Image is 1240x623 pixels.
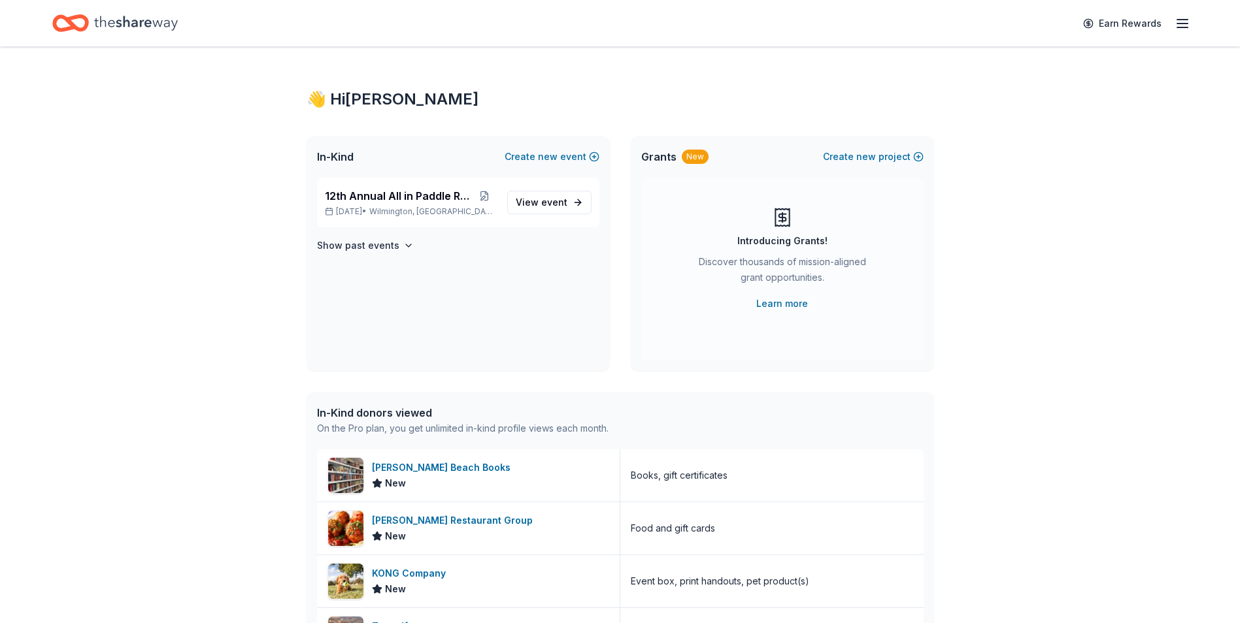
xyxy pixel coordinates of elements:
a: Earn Rewards [1075,12,1169,35]
img: Image for KONG Company [328,564,363,599]
a: Home [52,8,178,39]
div: On the Pro plan, you get unlimited in-kind profile views each month. [317,421,609,436]
button: Createnewevent [505,149,599,165]
span: event [541,197,567,208]
div: 👋 Hi [PERSON_NAME] [307,89,934,110]
a: Learn more [756,296,808,311]
div: In-Kind donors viewed [317,405,609,421]
button: Show past events [317,238,414,253]
div: Books, gift certificates [631,468,728,483]
a: View event [507,191,592,214]
div: [PERSON_NAME] Restaurant Group [372,513,538,528]
span: In-Kind [317,149,354,165]
span: Wilmington, [GEOGRAPHIC_DATA] [369,206,496,217]
div: [PERSON_NAME] Beach Books [372,460,516,475]
span: Grants [641,149,677,165]
img: Image for DiFebo's Restaurant Group [328,511,363,546]
span: View [516,195,567,210]
span: New [385,528,406,544]
div: Food and gift cards [631,520,715,536]
div: KONG Company [372,566,451,581]
p: [DATE] • [325,206,497,217]
span: New [385,581,406,597]
div: Discover thousands of mission-aligned grant opportunities. [694,254,871,291]
div: New [682,150,709,164]
h4: Show past events [317,238,399,253]
img: Image for Bethany Beach Books [328,458,363,493]
span: 12th Annual All in Paddle Raffle [325,188,473,204]
div: Introducing Grants! [737,233,828,249]
span: new [538,149,558,165]
span: new [856,149,876,165]
span: New [385,475,406,491]
div: Event box, print handouts, pet product(s) [631,573,809,589]
button: Createnewproject [823,149,924,165]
